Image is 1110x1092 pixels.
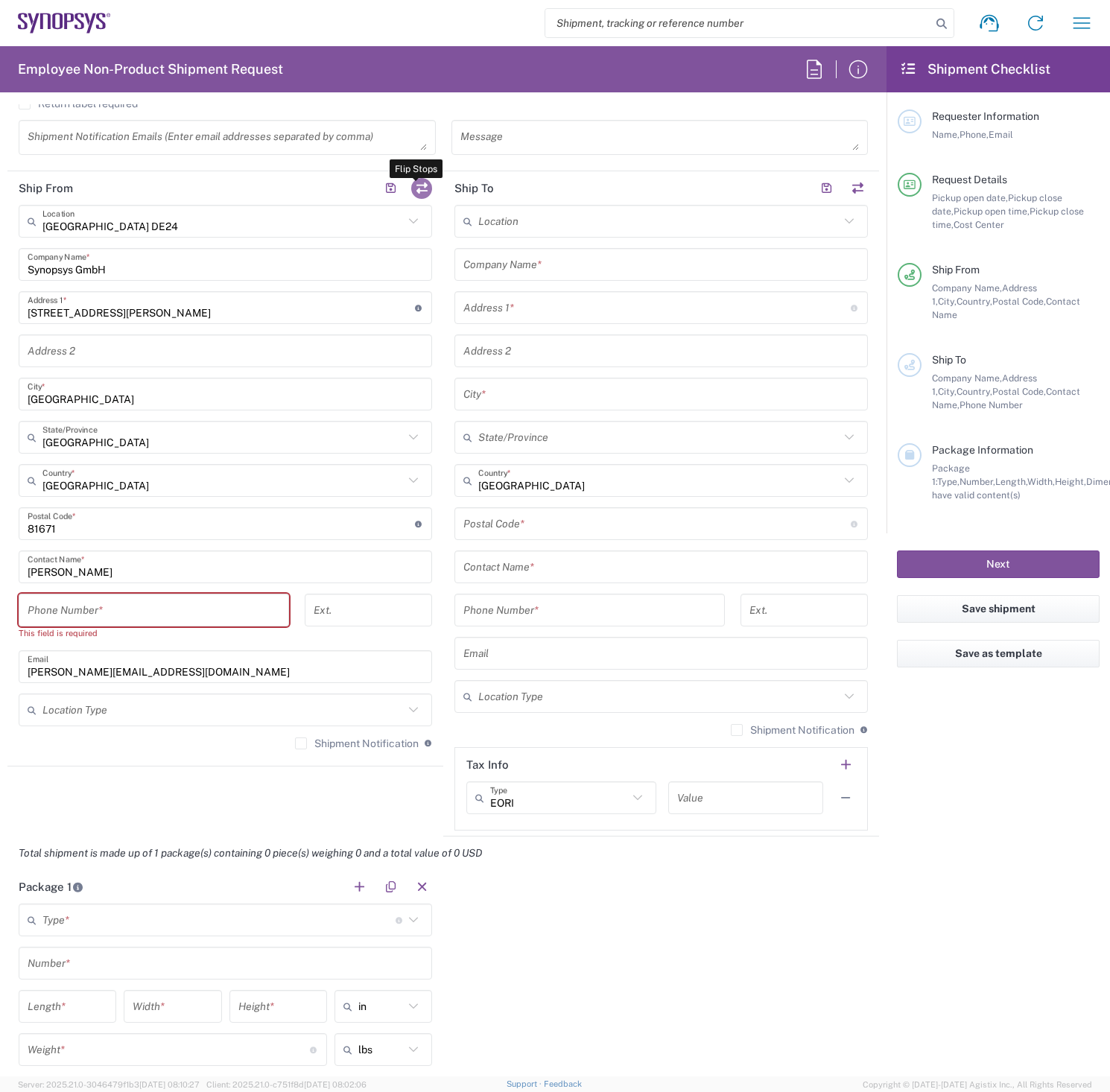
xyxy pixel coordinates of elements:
[932,129,960,140] span: Name,
[1027,476,1055,487] span: Width,
[544,1079,582,1088] a: Feedback
[545,9,931,37] input: Shipment, tracking or reference number
[954,219,1004,230] span: Cost Center
[989,129,1013,140] span: Email
[932,110,1039,122] span: Requester Information
[295,737,419,749] label: Shipment Notification
[731,724,854,736] label: Shipment Notification
[507,1079,544,1088] a: Support
[960,129,989,140] span: Phone,
[992,386,1046,397] span: Postal Code,
[139,1080,200,1089] span: [DATE] 08:10:27
[19,626,289,640] div: This field is required
[932,372,1002,384] span: Company Name,
[18,60,283,78] h2: Employee Non-Product Shipment Request
[937,476,960,487] span: Type,
[954,206,1030,217] span: Pickup open time,
[960,399,1023,410] span: Phone Number
[897,640,1100,667] button: Save as template
[938,386,957,397] span: City,
[932,463,970,487] span: Package 1:
[932,282,1002,293] span: Company Name,
[454,181,494,196] h2: Ship To
[995,476,1027,487] span: Length,
[304,1080,367,1089] span: [DATE] 08:02:06
[1055,476,1086,487] span: Height,
[466,758,509,772] h2: Tax Info
[19,880,83,895] h2: Package 1
[7,847,493,859] em: Total shipment is made up of 1 package(s) containing 0 piece(s) weighing 0 and a total value of 0...
[957,386,992,397] span: Country,
[897,595,1100,623] button: Save shipment
[932,444,1033,456] span: Package Information
[960,476,995,487] span: Number,
[932,354,966,366] span: Ship To
[957,296,992,307] span: Country,
[938,296,957,307] span: City,
[992,296,1046,307] span: Postal Code,
[18,1080,200,1089] span: Server: 2025.21.0-3046479f1b3
[206,1080,367,1089] span: Client: 2025.21.0-c751f8d
[932,192,1008,203] span: Pickup open date,
[900,60,1050,78] h2: Shipment Checklist
[863,1078,1092,1091] span: Copyright © [DATE]-[DATE] Agistix Inc., All Rights Reserved
[932,174,1007,185] span: Request Details
[932,264,980,276] span: Ship From
[897,550,1100,578] button: Next
[19,181,73,196] h2: Ship From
